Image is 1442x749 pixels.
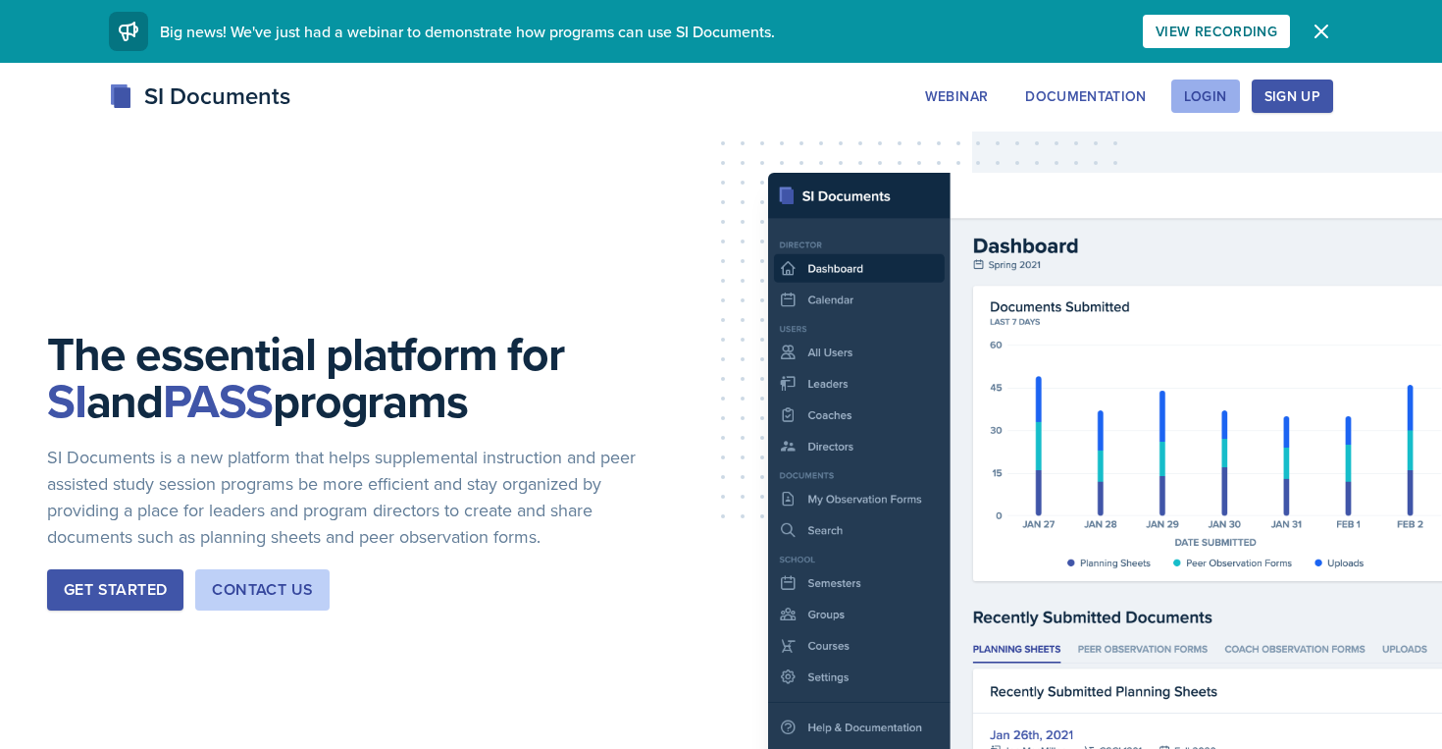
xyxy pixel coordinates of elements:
div: Login [1184,88,1227,104]
div: Get Started [64,578,167,602]
button: Login [1171,80,1240,113]
button: View Recording [1143,15,1290,48]
div: Sign Up [1264,88,1320,104]
button: Contact Us [195,569,330,611]
button: Get Started [47,569,183,611]
button: Documentation [1012,80,1159,113]
div: View Recording [1156,24,1277,39]
div: Contact Us [212,578,313,602]
span: Big news! We've just had a webinar to demonstrate how programs can use SI Documents. [160,21,775,42]
div: Webinar [925,88,988,104]
button: Webinar [912,80,1001,113]
div: SI Documents [109,79,290,114]
div: Documentation [1025,88,1147,104]
button: Sign Up [1252,80,1333,113]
